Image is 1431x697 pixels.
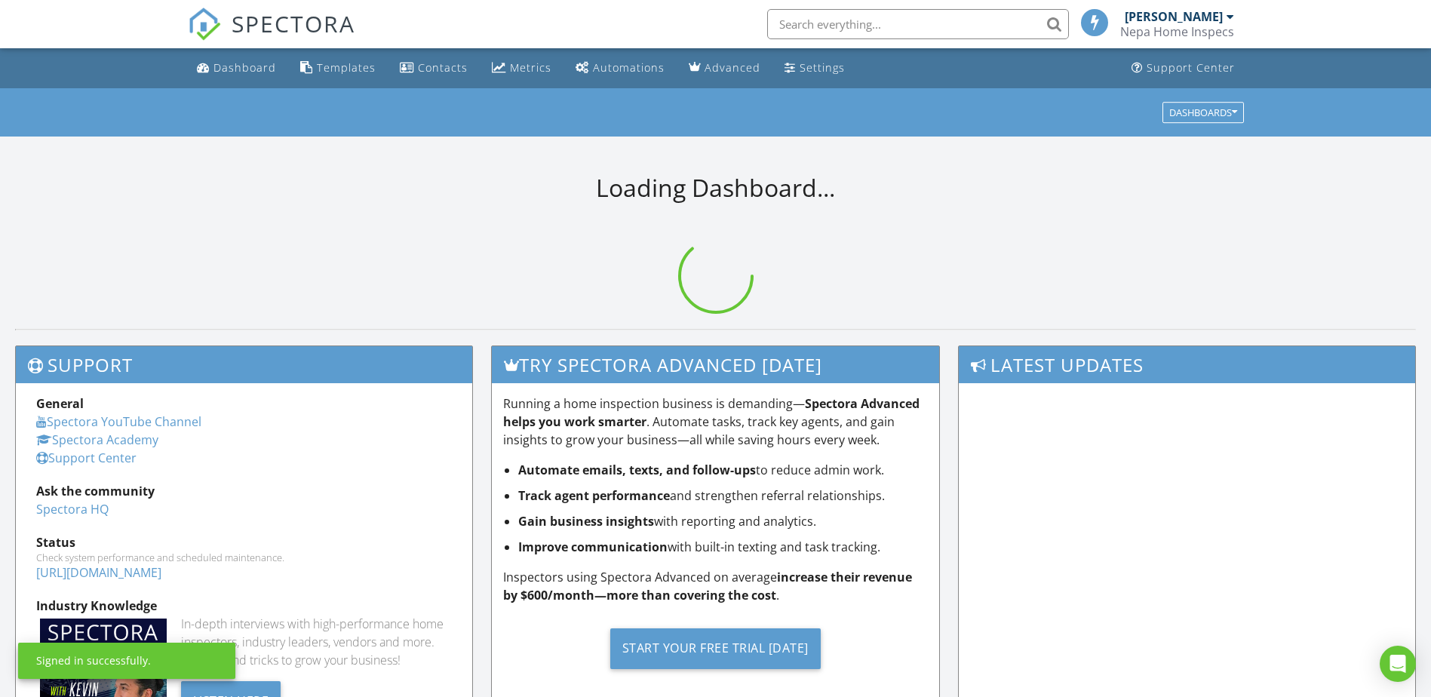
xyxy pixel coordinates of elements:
[503,569,912,603] strong: increase their revenue by $600/month—more than covering the cost
[778,54,851,82] a: Settings
[1125,54,1241,82] a: Support Center
[232,8,355,39] span: SPECTORA
[518,461,928,479] li: to reduce admin work.
[503,616,928,680] a: Start Your Free Trial [DATE]
[294,54,382,82] a: Templates
[36,533,452,551] div: Status
[518,539,668,555] strong: Improve communication
[36,597,452,615] div: Industry Knowledge
[683,54,766,82] a: Advanced
[1147,60,1235,75] div: Support Center
[16,346,472,383] h3: Support
[36,450,137,466] a: Support Center
[36,413,201,430] a: Spectora YouTube Channel
[36,551,452,563] div: Check system performance and scheduled maintenance.
[518,512,928,530] li: with reporting and analytics.
[518,487,670,504] strong: Track agent performance
[959,346,1415,383] h3: Latest Updates
[36,501,109,517] a: Spectora HQ
[36,653,151,668] div: Signed in successfully.
[518,462,756,478] strong: Automate emails, texts, and follow-ups
[767,9,1069,39] input: Search everything...
[36,395,84,412] strong: General
[213,60,276,75] div: Dashboard
[36,564,161,581] a: [URL][DOMAIN_NAME]
[1162,102,1244,123] button: Dashboards
[518,538,928,556] li: with built-in texting and task tracking.
[570,54,671,82] a: Automations (Basic)
[317,60,376,75] div: Templates
[36,431,158,448] a: Spectora Academy
[1169,107,1237,118] div: Dashboards
[593,60,665,75] div: Automations
[181,615,452,669] div: In-depth interviews with high-performance home inspectors, industry leaders, vendors and more. Ge...
[800,60,845,75] div: Settings
[191,54,282,82] a: Dashboard
[36,482,452,500] div: Ask the community
[503,395,920,430] strong: Spectora Advanced helps you work smarter
[486,54,557,82] a: Metrics
[610,628,821,669] div: Start Your Free Trial [DATE]
[518,513,654,530] strong: Gain business insights
[705,60,760,75] div: Advanced
[1120,24,1234,39] div: Nepa Home Inspecs
[188,20,355,52] a: SPECTORA
[503,568,928,604] p: Inspectors using Spectora Advanced on average .
[510,60,551,75] div: Metrics
[492,346,939,383] h3: Try spectora advanced [DATE]
[503,395,928,449] p: Running a home inspection business is demanding— . Automate tasks, track key agents, and gain ins...
[1380,646,1416,682] div: Open Intercom Messenger
[418,60,468,75] div: Contacts
[518,487,928,505] li: and strengthen referral relationships.
[1125,9,1223,24] div: [PERSON_NAME]
[394,54,474,82] a: Contacts
[188,8,221,41] img: The Best Home Inspection Software - Spectora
